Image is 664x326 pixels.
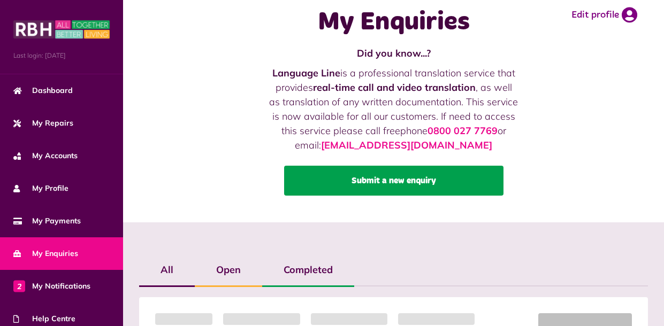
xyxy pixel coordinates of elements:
[13,313,75,324] span: Help Centre
[269,66,518,152] p: is a professional translation service that provides , as well as translation of any written docum...
[13,85,73,96] span: Dashboard
[13,51,110,60] span: Last login: [DATE]
[13,183,68,194] span: My Profile
[13,248,78,259] span: My Enquiries
[13,19,110,40] img: MyRBH
[571,7,637,23] a: Edit profile
[13,215,81,227] span: My Payments
[321,139,492,151] a: [EMAIL_ADDRESS][DOMAIN_NAME]
[428,125,498,137] a: 0800 027 7769
[13,118,73,129] span: My Repairs
[284,166,503,196] a: Submit a new enquiry
[13,281,90,292] span: My Notifications
[269,7,518,38] h1: My Enquiries
[357,47,431,59] strong: Did you know...?
[13,150,78,161] span: My Accounts
[13,280,25,292] span: 2
[313,81,476,94] strong: real-time call and video translation
[272,67,340,79] strong: Language Line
